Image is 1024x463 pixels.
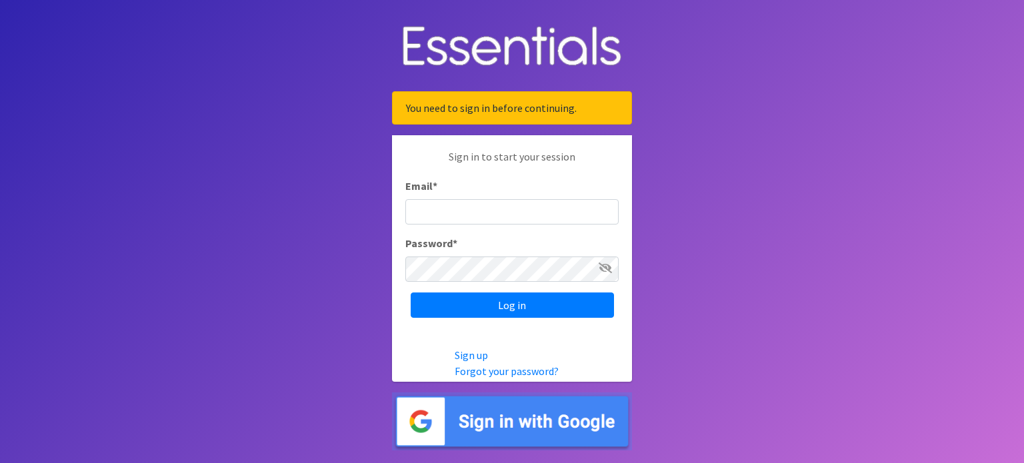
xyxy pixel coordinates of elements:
[405,235,457,251] label: Password
[455,364,559,378] a: Forgot your password?
[392,392,632,450] img: Sign in with Google
[392,13,632,81] img: Human Essentials
[453,236,457,250] abbr: required
[392,91,632,125] div: You need to sign in before continuing.
[455,348,488,362] a: Sign up
[433,179,437,193] abbr: required
[405,178,437,194] label: Email
[405,149,619,178] p: Sign in to start your session
[411,292,614,318] input: Log in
